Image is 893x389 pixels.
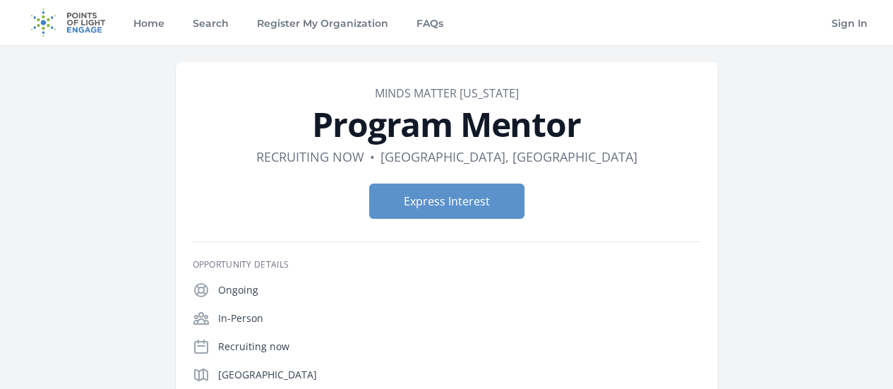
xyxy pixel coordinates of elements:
a: Minds Matter [US_STATE] [375,85,519,101]
h1: Program Mentor [193,107,701,141]
p: In-Person [218,311,701,325]
dd: Recruiting now [256,147,364,167]
p: [GEOGRAPHIC_DATA] [218,368,701,382]
p: Recruiting now [218,340,701,354]
div: • [370,147,375,167]
p: Ongoing [218,283,701,297]
button: Express Interest [369,184,525,219]
h3: Opportunity Details [193,259,701,270]
dd: [GEOGRAPHIC_DATA], [GEOGRAPHIC_DATA] [380,147,637,167]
